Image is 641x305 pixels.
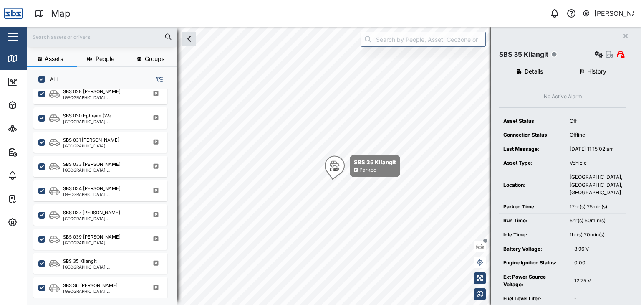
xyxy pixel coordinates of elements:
div: [GEOGRAPHIC_DATA], [GEOGRAPHIC_DATA], [GEOGRAPHIC_DATA] [570,173,622,197]
div: Map [51,6,71,21]
div: Offline [570,131,622,139]
div: SBS 35 Kilangit [354,158,396,166]
div: Battery Voltage: [503,245,566,253]
div: Vehicle [570,159,622,167]
span: Groups [145,56,164,62]
div: Sites [22,124,42,133]
div: Map marker [325,155,400,177]
div: Alarms [22,171,48,180]
div: [GEOGRAPHIC_DATA], [GEOGRAPHIC_DATA] [63,289,143,293]
div: Parked [359,166,376,174]
div: Connection Status: [503,131,561,139]
div: Tasks [22,194,45,203]
div: S 189° [330,168,340,171]
div: [GEOGRAPHIC_DATA], [GEOGRAPHIC_DATA] [63,119,143,124]
div: 12.75 V [574,277,622,285]
img: Main Logo [4,4,23,23]
div: SBS 031 [PERSON_NAME] [63,137,119,144]
div: [GEOGRAPHIC_DATA], [GEOGRAPHIC_DATA] [63,95,143,99]
div: - [574,295,622,303]
div: No Active Alarm [544,93,582,101]
div: Run Time: [503,217,561,225]
div: Last Message: [503,145,561,153]
div: 3.96 V [574,245,622,253]
div: [PERSON_NAME] [594,8,634,19]
div: Engine Ignition Status: [503,259,566,267]
div: SBS 35 Kilangit [63,258,97,265]
div: SBS 028 [PERSON_NAME] [63,88,121,95]
div: Asset Type: [503,159,561,167]
button: [PERSON_NAME] [582,8,634,19]
div: [GEOGRAPHIC_DATA], [GEOGRAPHIC_DATA] [63,168,143,172]
div: [GEOGRAPHIC_DATA], [GEOGRAPHIC_DATA] [63,192,143,196]
input: Search assets or drivers [32,30,172,43]
div: Asset Status: [503,117,561,125]
div: Fuel Level Liter: [503,295,566,303]
div: 17hr(s) 25min(s) [570,203,622,211]
div: 5hr(s) 50min(s) [570,217,622,225]
div: Idle Time: [503,231,561,239]
span: Details [525,69,543,74]
label: ALL [45,76,59,83]
div: 0.00 [574,259,622,267]
div: SBS 039 [PERSON_NAME] [63,234,121,241]
div: [DATE] 11:15:02 am [570,145,622,153]
div: Parked Time: [503,203,561,211]
div: SBS 037 [PERSON_NAME] [63,209,120,216]
div: 1hr(s) 20min(s) [570,231,622,239]
div: Dashboard [22,77,59,86]
div: [GEOGRAPHIC_DATA], [GEOGRAPHIC_DATA] [63,241,143,245]
div: SBS 033 [PERSON_NAME] [63,161,121,168]
input: Search by People, Asset, Geozone or Place [361,32,486,47]
span: History [587,69,606,74]
div: [GEOGRAPHIC_DATA], [GEOGRAPHIC_DATA] [63,265,143,269]
div: Location: [503,181,561,189]
span: People [96,56,114,62]
div: SBS 030 Ephraim (We... [63,112,115,119]
div: [GEOGRAPHIC_DATA], [GEOGRAPHIC_DATA] [63,144,143,148]
div: SBS 35 Kilangit [499,49,548,60]
div: Off [570,117,622,125]
div: SBS 36 [PERSON_NAME] [63,282,118,289]
div: Assets [22,101,48,110]
div: Settings [22,218,51,227]
span: Assets [45,56,63,62]
div: grid [33,89,177,298]
div: Ext Power Source Voltage: [503,273,566,289]
div: Map [22,54,40,63]
div: Reports [22,147,50,157]
div: [GEOGRAPHIC_DATA], [GEOGRAPHIC_DATA] [63,216,143,221]
canvas: Map [27,27,641,305]
div: SBS 034 [PERSON_NAME] [63,185,121,192]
